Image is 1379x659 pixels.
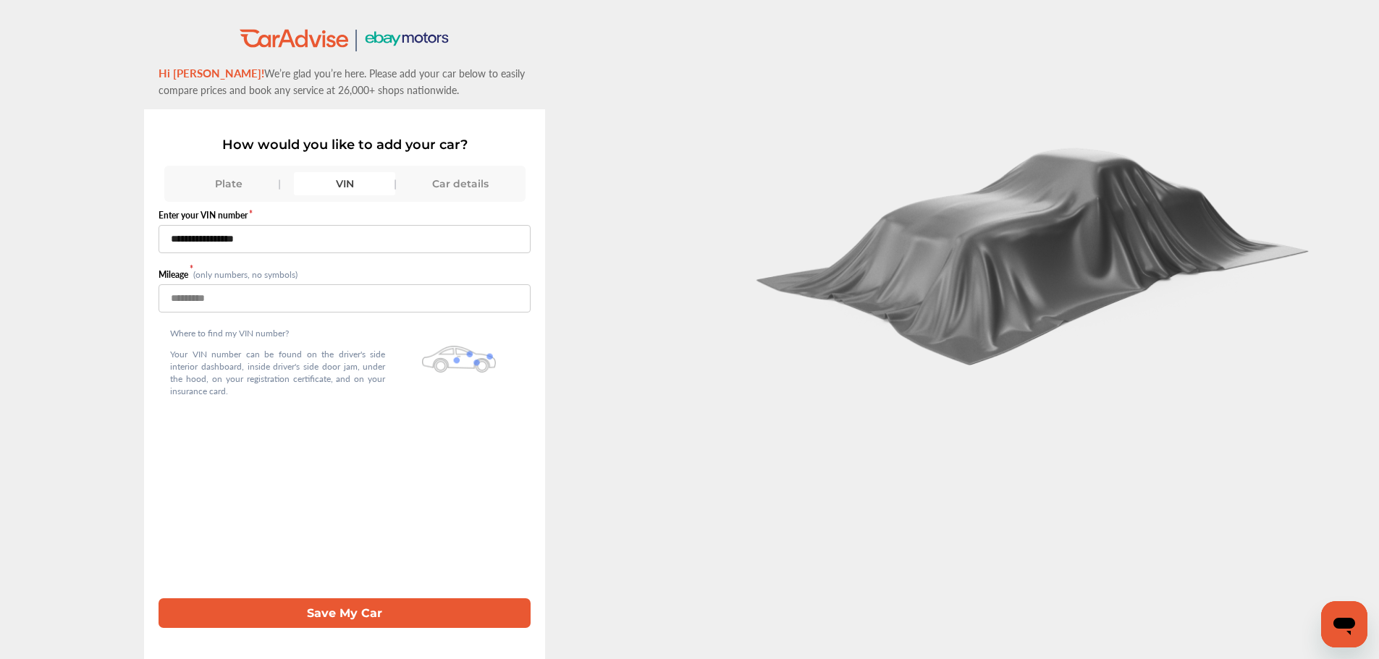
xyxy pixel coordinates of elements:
p: How would you like to add your car? [159,137,531,153]
small: (only numbers, no symbols) [193,268,298,281]
img: olbwX0zPblBWoAAAAASUVORK5CYII= [422,346,496,373]
label: Mileage [159,268,193,281]
p: Your VIN number can be found on the driver's side interior dashboard, inside driver's side door j... [170,348,385,397]
div: Plate [178,172,279,195]
iframe: Button to launch messaging window [1321,601,1367,647]
label: Enter your VIN number [159,209,531,221]
div: Car details [410,172,511,195]
span: Hi [PERSON_NAME]! [159,65,264,80]
p: Where to find my VIN number? [170,327,385,339]
img: carCoverBlack.2823a3dccd746e18b3f8.png [745,132,1324,366]
div: VIN [294,172,395,195]
button: Save My Car [159,598,531,628]
span: We’re glad you’re here. Please add your car below to easily compare prices and book any service a... [159,66,525,97]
